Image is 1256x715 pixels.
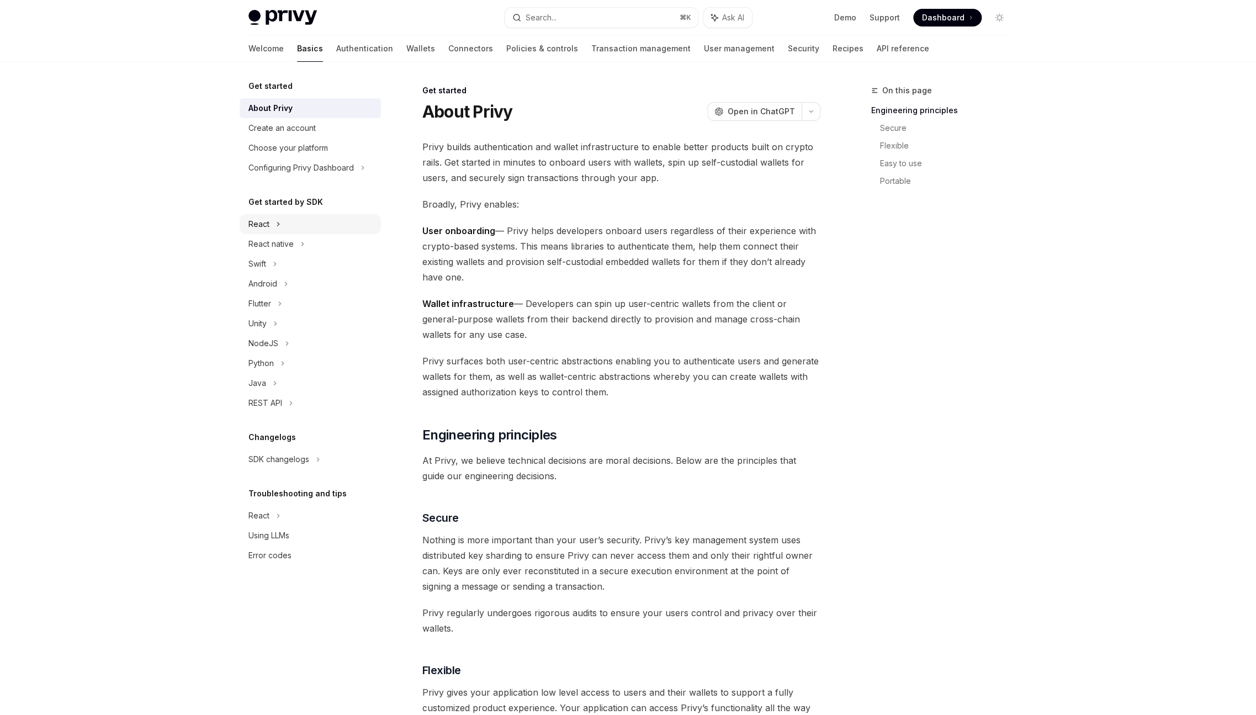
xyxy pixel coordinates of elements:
button: Search...⌘K [505,8,698,28]
div: Java [248,377,266,390]
a: API reference [877,35,929,62]
a: Demo [834,12,856,23]
span: Secure [422,510,459,526]
a: Authentication [336,35,393,62]
a: Flexible [880,137,1017,155]
a: Portable [880,172,1017,190]
a: Policies & controls [506,35,578,62]
h1: About Privy [422,102,513,121]
span: Ask AI [722,12,744,23]
h5: Troubleshooting and tips [248,487,347,500]
a: Create an account [240,118,381,138]
a: Transaction management [591,35,691,62]
span: Engineering principles [422,426,557,444]
button: Toggle dark mode [990,9,1008,27]
h5: Changelogs [248,431,296,444]
a: Choose your platform [240,138,381,158]
h5: Get started [248,80,293,93]
span: — Privy helps developers onboard users regardless of their experience with crypto-based systems. ... [422,223,820,285]
span: Privy builds authentication and wallet infrastructure to enable better products built on crypto r... [422,139,820,186]
button: Open in ChatGPT [707,102,802,121]
span: Broadly, Privy enables: [422,197,820,212]
a: Basics [297,35,323,62]
a: Engineering principles [871,102,1017,119]
strong: User onboarding [422,225,495,236]
div: Error codes [248,549,292,562]
div: REST API [248,396,282,410]
div: Android [248,277,277,290]
a: Dashboard [913,9,982,27]
a: Secure [880,119,1017,137]
div: About Privy [248,102,293,115]
span: — Developers can spin up user-centric wallets from the client or general-purpose wallets from the... [422,296,820,342]
a: Easy to use [880,155,1017,172]
a: Connectors [448,35,493,62]
div: Unity [248,317,267,330]
span: ⌘ K [680,13,691,22]
strong: Wallet infrastructure [422,298,514,309]
div: React [248,218,269,231]
a: Wallets [406,35,435,62]
div: Python [248,357,274,370]
button: Ask AI [703,8,752,28]
div: Configuring Privy Dashboard [248,161,354,174]
span: Flexible [422,663,461,678]
span: Privy regularly undergoes rigorous audits to ensure your users control and privacy over their wal... [422,605,820,636]
div: Using LLMs [248,529,289,542]
a: Recipes [833,35,863,62]
a: Error codes [240,545,381,565]
h5: Get started by SDK [248,195,323,209]
div: NodeJS [248,337,278,350]
div: SDK changelogs [248,453,309,466]
a: Using LLMs [240,526,381,545]
div: Choose your platform [248,141,328,155]
div: Search... [526,11,557,24]
div: Flutter [248,297,271,310]
span: Privy surfaces both user-centric abstractions enabling you to authenticate users and generate wal... [422,353,820,400]
span: Open in ChatGPT [728,106,795,117]
span: Nothing is more important than your user’s security. Privy’s key management system uses distribut... [422,532,820,594]
a: Support [870,12,900,23]
a: Security [788,35,819,62]
div: Get started [422,85,820,96]
img: light logo [248,10,317,25]
a: Welcome [248,35,284,62]
a: About Privy [240,98,381,118]
span: At Privy, we believe technical decisions are moral decisions. Below are the principles that guide... [422,453,820,484]
div: Create an account [248,121,316,135]
div: React [248,509,269,522]
div: Swift [248,257,266,271]
div: React native [248,237,294,251]
span: Dashboard [922,12,964,23]
span: On this page [882,84,932,97]
a: User management [704,35,775,62]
